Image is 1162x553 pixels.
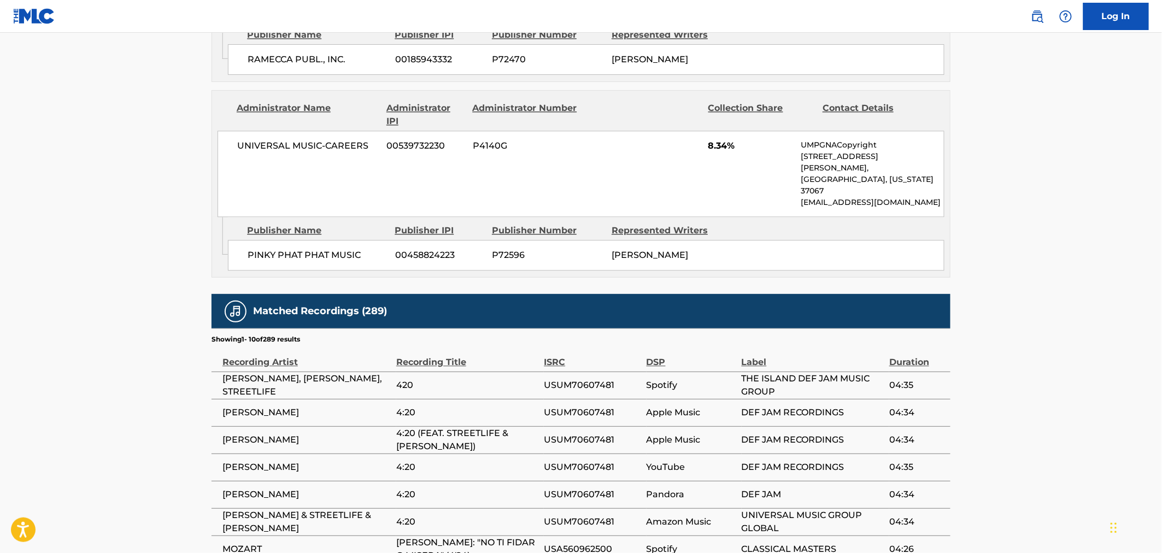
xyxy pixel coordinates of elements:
iframe: Chat Widget [1107,501,1162,553]
span: YouTube [647,461,736,474]
span: Pandora [647,488,736,501]
p: Showing 1 - 10 of 289 results [212,334,300,344]
span: USUM70607481 [544,406,641,419]
img: search [1031,10,1044,23]
span: 420 [396,379,538,392]
div: Recording Artist [222,344,391,369]
span: 4:20 [396,488,538,501]
div: Represented Writers [612,224,723,237]
span: 00539732230 [387,139,465,152]
span: 00458824223 [395,249,484,262]
div: Duration [889,344,945,369]
span: UNIVERSAL MUSIC-CAREERS [237,139,379,152]
span: [PERSON_NAME] & STREETLIFE & [PERSON_NAME] [222,509,391,535]
span: Apple Music [647,406,736,419]
img: Matched Recordings [229,305,242,318]
span: 04:34 [889,488,945,501]
span: USUM70607481 [544,379,641,392]
div: DSP [647,344,736,369]
span: 4:20 [396,461,538,474]
span: 04:34 [889,406,945,419]
span: 04:34 [889,433,945,446]
span: USUM70607481 [544,461,641,474]
div: Administrator Name [237,102,378,128]
div: Publisher Number [492,28,603,42]
span: DEF JAM RECORDINGS [742,406,884,419]
span: P72596 [492,249,603,262]
span: P4140G [473,139,579,152]
p: [EMAIL_ADDRESS][DOMAIN_NAME] [801,197,944,208]
p: [STREET_ADDRESS][PERSON_NAME], [801,151,944,174]
span: UNIVERSAL MUSIC GROUP GLOBAL [742,509,884,535]
span: PINKY PHAT PHAT MUSIC [248,249,387,262]
div: ISRC [544,344,641,369]
span: [PERSON_NAME] [612,250,688,260]
span: 4:20 [396,406,538,419]
span: DEF JAM RECORDINGS [742,433,884,446]
div: Collection Share [708,102,814,128]
span: Spotify [647,379,736,392]
span: 4:20 [396,515,538,528]
div: Publisher IPI [395,224,484,237]
span: RAMECCA PUBL., INC. [248,53,387,66]
span: 00185943332 [395,53,484,66]
a: Log In [1083,3,1149,30]
span: USUM70607481 [544,515,641,528]
span: Amazon Music [647,515,736,528]
span: [PERSON_NAME] [222,406,391,419]
a: Public Search [1026,5,1048,27]
span: THE ISLAND DEF JAM MUSIC GROUP [742,372,884,398]
div: Publisher IPI [395,28,484,42]
div: Administrator Number [472,102,578,128]
h5: Matched Recordings (289) [253,305,387,317]
div: Label [742,344,884,369]
div: Administrator IPI [386,102,464,128]
span: Apple Music [647,433,736,446]
span: 04:34 [889,515,945,528]
div: Recording Title [396,344,538,369]
div: Publisher Name [247,224,386,237]
span: USUM70607481 [544,433,641,446]
img: help [1059,10,1072,23]
div: Publisher Name [247,28,386,42]
span: P72470 [492,53,603,66]
p: UMPGNACopyright [801,139,944,151]
span: DEF JAM [742,488,884,501]
span: 04:35 [889,379,945,392]
span: [PERSON_NAME], [PERSON_NAME], STREETLIFE [222,372,391,398]
div: Drag [1111,511,1117,544]
span: [PERSON_NAME] [222,461,391,474]
img: MLC Logo [13,8,55,24]
span: [PERSON_NAME] [612,54,688,64]
span: DEF JAM RECORDINGS [742,461,884,474]
span: 8.34% [708,139,793,152]
div: Help [1055,5,1077,27]
span: [PERSON_NAME] [222,433,391,446]
div: Publisher Number [492,224,603,237]
div: Represented Writers [612,28,723,42]
span: [PERSON_NAME] [222,488,391,501]
div: Contact Details [823,102,929,128]
span: 04:35 [889,461,945,474]
p: [GEOGRAPHIC_DATA], [US_STATE] 37067 [801,174,944,197]
span: 4:20 (FEAT. STREETLIFE & [PERSON_NAME]) [396,427,538,453]
span: USUM70607481 [544,488,641,501]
